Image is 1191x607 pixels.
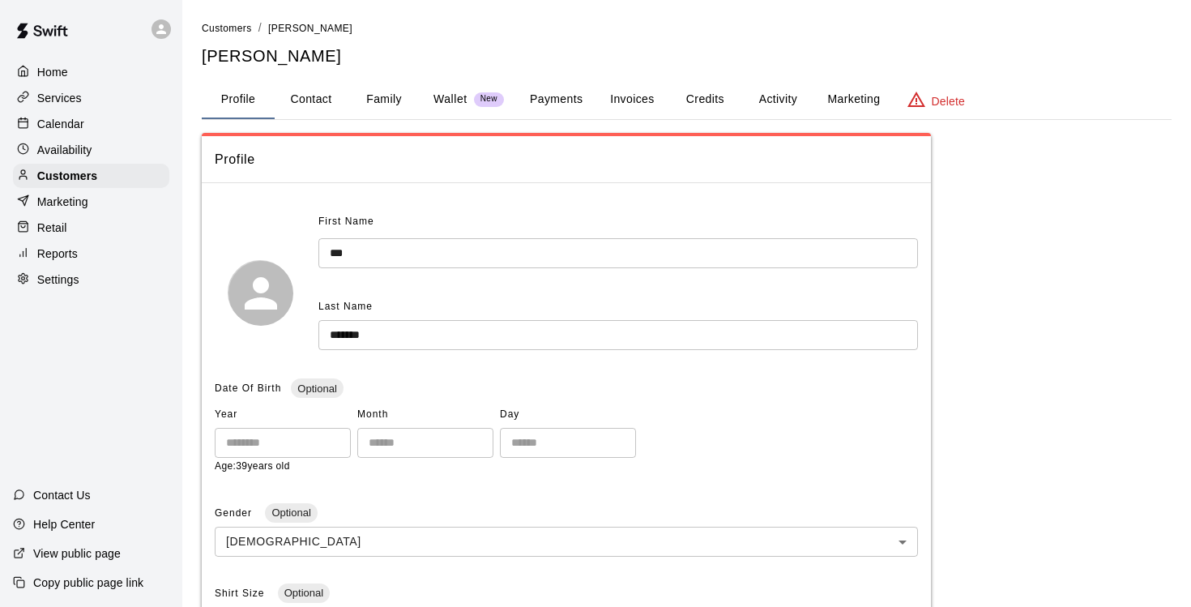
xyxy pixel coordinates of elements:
[215,527,918,557] div: [DEMOGRAPHIC_DATA]
[202,80,275,119] button: Profile
[474,94,504,105] span: New
[37,246,78,262] p: Reports
[202,23,252,34] span: Customers
[318,209,374,235] span: First Name
[13,112,169,136] a: Calendar
[13,267,169,292] a: Settings
[215,507,255,519] span: Gender
[13,86,169,110] a: Services
[215,588,268,599] span: Shirt Size
[37,142,92,158] p: Availability
[348,80,420,119] button: Family
[500,402,636,428] span: Day
[318,301,373,312] span: Last Name
[268,23,352,34] span: [PERSON_NAME]
[215,149,918,170] span: Profile
[37,64,68,80] p: Home
[13,190,169,214] a: Marketing
[37,194,88,210] p: Marketing
[33,516,95,532] p: Help Center
[258,19,262,36] li: /
[278,587,330,599] span: Optional
[13,60,169,84] a: Home
[37,116,84,132] p: Calendar
[265,507,317,519] span: Optional
[517,80,595,119] button: Payments
[33,545,121,562] p: View public page
[291,383,343,395] span: Optional
[741,80,814,119] button: Activity
[13,138,169,162] a: Availability
[275,80,348,119] button: Contact
[357,402,493,428] span: Month
[202,80,1172,119] div: basic tabs example
[13,216,169,240] a: Retail
[668,80,741,119] button: Credits
[932,93,965,109] p: Delete
[202,21,252,34] a: Customers
[215,383,281,394] span: Date Of Birth
[33,487,91,503] p: Contact Us
[37,220,67,236] p: Retail
[13,242,169,266] a: Reports
[595,80,668,119] button: Invoices
[202,19,1172,37] nav: breadcrumb
[814,80,893,119] button: Marketing
[202,45,1172,67] h5: [PERSON_NAME]
[215,460,290,472] span: Age: 39 years old
[215,402,351,428] span: Year
[13,164,169,188] a: Customers
[37,90,82,106] p: Services
[37,168,97,184] p: Customers
[433,91,467,108] p: Wallet
[33,575,143,591] p: Copy public page link
[37,271,79,288] p: Settings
